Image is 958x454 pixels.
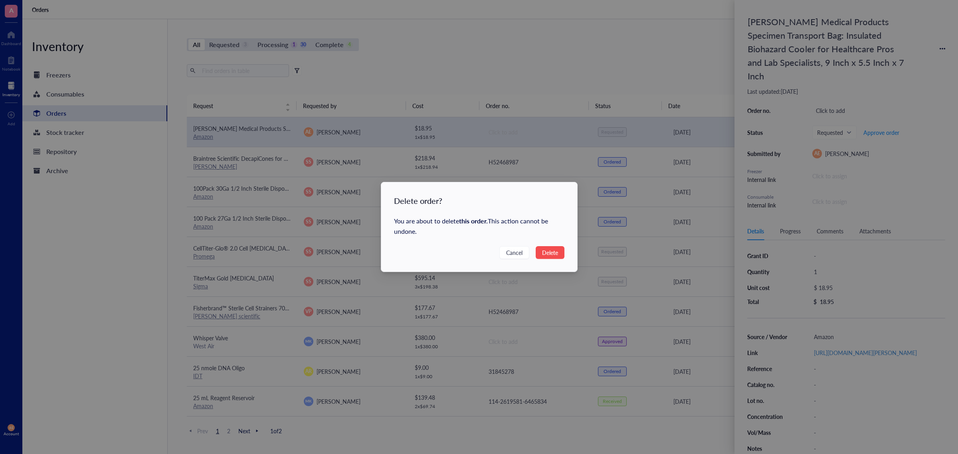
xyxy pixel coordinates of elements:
button: Cancel [499,246,529,259]
span: Cancel [506,248,522,257]
span: Delete [542,248,558,257]
div: You are about to delete This action cannot be undone. [394,216,564,237]
button: Delete [535,246,564,259]
strong: this order . [459,216,488,225]
div: Delete order? [394,195,564,206]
